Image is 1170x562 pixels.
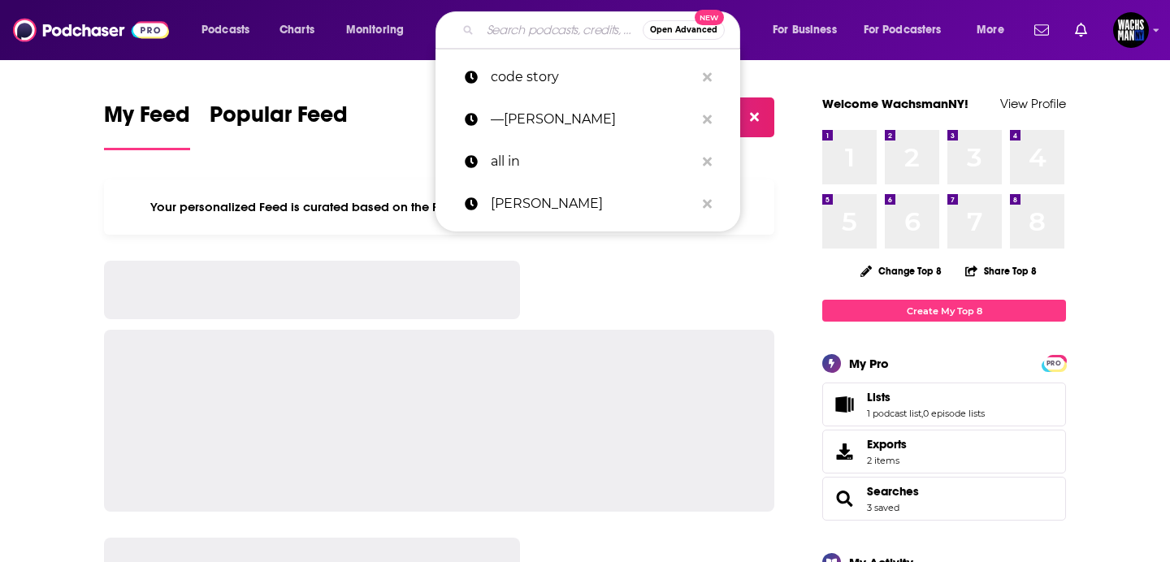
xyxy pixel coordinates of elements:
span: Logged in as WachsmanNY [1113,12,1149,48]
a: code story [435,56,740,98]
span: New [695,10,724,25]
span: My Feed [104,101,190,138]
p: —Chamath Palihapitiya [491,98,695,140]
a: Exports [822,430,1066,473]
span: Monitoring [346,19,404,41]
p: lex fridman [491,183,695,225]
a: Searches [867,484,919,499]
p: code story [491,56,695,98]
a: Charts [269,17,324,43]
a: PRO [1044,357,1064,369]
img: User Profile [1113,12,1149,48]
span: PRO [1044,357,1064,370]
span: Exports [828,440,860,463]
a: all in [435,140,740,183]
a: 1 podcast list [867,408,921,419]
button: open menu [853,17,965,43]
span: 2 items [867,455,907,466]
button: open menu [335,17,425,43]
button: open menu [190,17,271,43]
div: My Pro [849,356,889,371]
a: Searches [828,487,860,510]
span: Lists [867,390,890,404]
button: Open AdvancedNew [643,20,725,40]
button: Share Top 8 [964,255,1038,287]
a: View Profile [1000,96,1066,111]
a: Show notifications dropdown [1068,16,1094,44]
a: 3 saved [867,502,899,513]
a: 0 episode lists [923,408,985,419]
button: open menu [965,17,1025,43]
a: Popular Feed [210,101,348,150]
div: Your personalized Feed is curated based on the Podcasts, Creators, Users, and Lists that you Follow. [104,179,774,235]
a: Lists [828,393,860,416]
span: Searches [822,477,1066,521]
span: For Business [773,19,837,41]
span: For Podcasters [864,19,942,41]
span: Exports [867,437,907,452]
input: Search podcasts, credits, & more... [480,17,643,43]
a: Lists [867,390,985,404]
div: Search podcasts, credits, & more... [451,11,756,49]
a: Welcome WachsmanNY! [822,96,968,111]
button: Show profile menu [1113,12,1149,48]
span: More [977,19,1004,41]
span: Open Advanced [650,26,717,34]
img: Podchaser - Follow, Share and Rate Podcasts [13,15,169,45]
a: My Feed [104,101,190,150]
button: open menu [761,17,857,43]
p: all in [491,140,695,183]
span: Popular Feed [210,101,348,138]
span: Charts [279,19,314,41]
a: —[PERSON_NAME] [435,98,740,140]
a: Create My Top 8 [822,300,1066,322]
a: Show notifications dropdown [1028,16,1055,44]
span: , [921,408,923,419]
button: Change Top 8 [851,261,951,281]
a: [PERSON_NAME] [435,183,740,225]
span: Podcasts [201,19,249,41]
span: Lists [822,383,1066,426]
